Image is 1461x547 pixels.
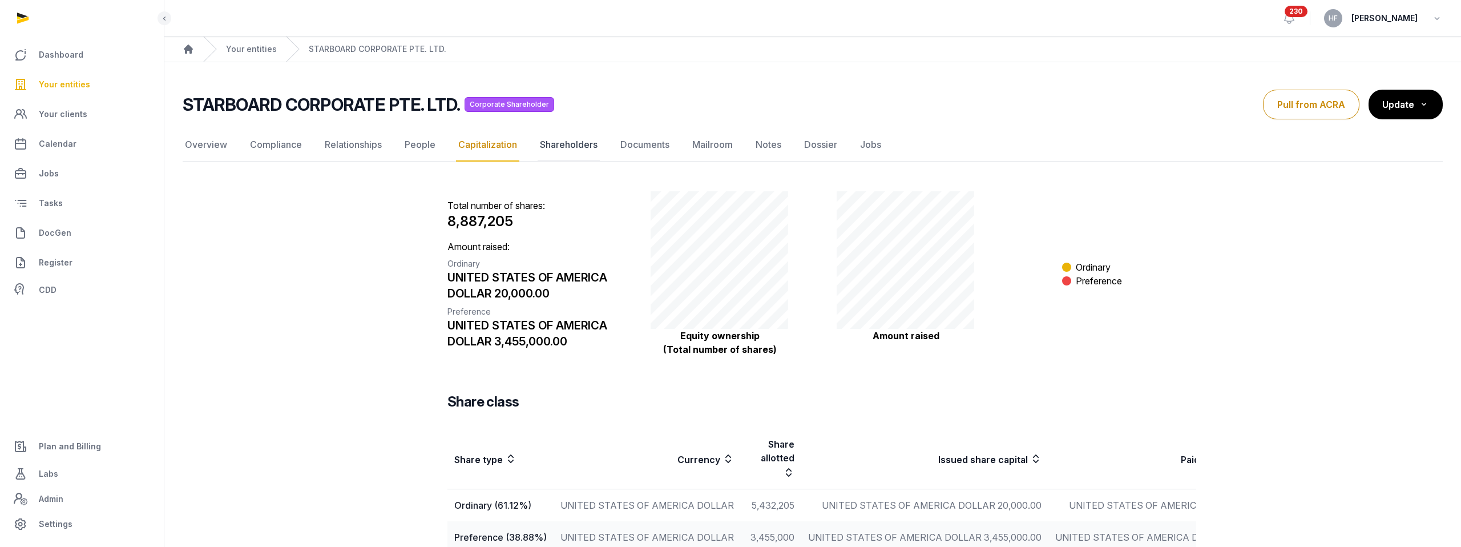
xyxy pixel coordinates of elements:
span: [PERSON_NAME] [1351,11,1418,25]
a: Notes [753,128,784,162]
span: Dashboard [39,48,83,62]
div: Preference (38.88%) [454,530,547,544]
a: DocGen [9,219,155,247]
th: Share type [447,429,554,489]
a: Calendar [9,130,155,158]
span: Your entities [39,78,90,91]
span: Plan and Billing [39,440,101,453]
button: Update [1369,90,1443,119]
a: Labs [9,460,155,488]
a: STARBOARD CORPORATE PTE. LTD. [309,43,446,55]
span: Settings [39,517,72,531]
a: Relationships [322,128,384,162]
span: Jobs [39,167,59,180]
a: Jobs [858,128,883,162]
td: UNITED STATES OF AMERICA DOLLAR [554,489,741,522]
a: Mailroom [690,128,735,162]
div: Ordinary (61.12%) [454,498,547,512]
div: UNITED STATES OF AMERICA DOLLAR 20,000.00 [447,270,620,301]
a: Dossier [802,128,840,162]
li: Ordinary [1062,260,1122,274]
a: Register [9,249,155,276]
button: Pull from ACRA [1263,90,1359,119]
td: 5,432,205 [741,489,801,522]
span: Calendar [39,137,76,151]
h3: Share class [447,393,519,411]
nav: Tabs [183,128,1443,162]
div: Ordinary [447,258,620,270]
span: Labs [39,467,58,481]
a: Admin [9,488,155,510]
li: Preference [1062,274,1122,288]
span: Your clients [39,107,87,121]
span: Corporate Shareholder [465,97,554,112]
a: Capitalization [456,128,519,162]
span: 230 [1285,6,1307,17]
th: Issued share capital [801,429,1048,489]
p: Amount raised: [447,240,620,349]
button: HF [1324,9,1342,27]
nav: Breadcrumb [164,37,1461,62]
p: Equity ownership (Total number of shares) [651,329,789,356]
a: Tasks [9,190,155,217]
a: Settings [9,510,155,538]
span: CDD [39,283,56,297]
a: People [402,128,438,162]
a: Documents [618,128,672,162]
th: Paid-up share capital [1048,429,1295,489]
a: Your clients [9,100,155,128]
div: UNITED STATES OF AMERICA DOLLAR 3,455,000.00 [447,317,620,349]
td: UNITED STATES OF AMERICA DOLLAR 20,000.00 [1048,489,1295,522]
a: Your entities [226,43,277,55]
span: HF [1329,15,1338,22]
p: Total number of shares: [447,199,620,231]
a: Jobs [9,160,155,187]
a: Dashboard [9,41,155,69]
a: Your entities [9,71,155,98]
a: Plan and Billing [9,433,155,460]
span: Admin [39,492,63,506]
span: DocGen [39,226,71,240]
th: Currency [554,429,741,489]
th: Share allotted [741,429,801,489]
a: Shareholders [538,128,600,162]
span: Update [1382,99,1414,110]
div: Preference [447,306,620,317]
p: Amount raised [837,329,975,343]
span: Tasks [39,196,63,210]
a: Compliance [248,128,304,162]
span: 8,887,205 [447,213,513,230]
a: CDD [9,279,155,301]
h2: STARBOARD CORPORATE PTE. LTD. [183,94,460,115]
td: UNITED STATES OF AMERICA DOLLAR 20,000.00 [801,489,1048,522]
a: Overview [183,128,229,162]
span: Register [39,256,72,270]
